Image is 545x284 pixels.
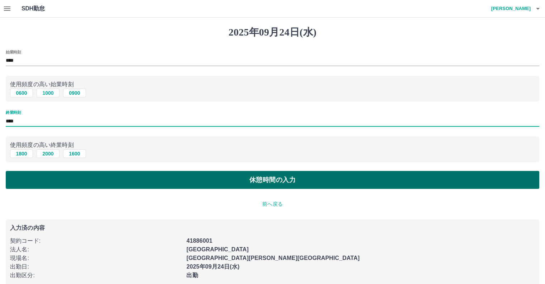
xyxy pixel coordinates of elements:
[6,171,539,189] button: 休憩時間の入力
[186,246,249,252] b: [GEOGRAPHIC_DATA]
[6,26,539,38] h1: 2025年09月24日(水)
[6,49,21,55] label: 始業時刻
[10,225,535,231] p: 入力済の内容
[10,141,535,149] p: 使用頻度の高い終業時刻
[10,80,535,89] p: 使用頻度の高い始業時刻
[6,200,539,208] p: 前へ戻る
[63,149,86,158] button: 1600
[186,272,198,278] b: 出勤
[6,110,21,115] label: 終業時刻
[186,264,239,270] b: 2025年09月24日(水)
[10,271,182,280] p: 出勤区分 :
[10,262,182,271] p: 出勤日 :
[63,89,86,97] button: 0900
[37,89,59,97] button: 1000
[10,254,182,262] p: 現場名 :
[186,238,212,244] b: 41886001
[10,89,33,97] button: 0600
[10,237,182,245] p: 契約コード :
[10,245,182,254] p: 法人名 :
[37,149,59,158] button: 2000
[10,149,33,158] button: 1800
[186,255,359,261] b: [GEOGRAPHIC_DATA][PERSON_NAME][GEOGRAPHIC_DATA]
